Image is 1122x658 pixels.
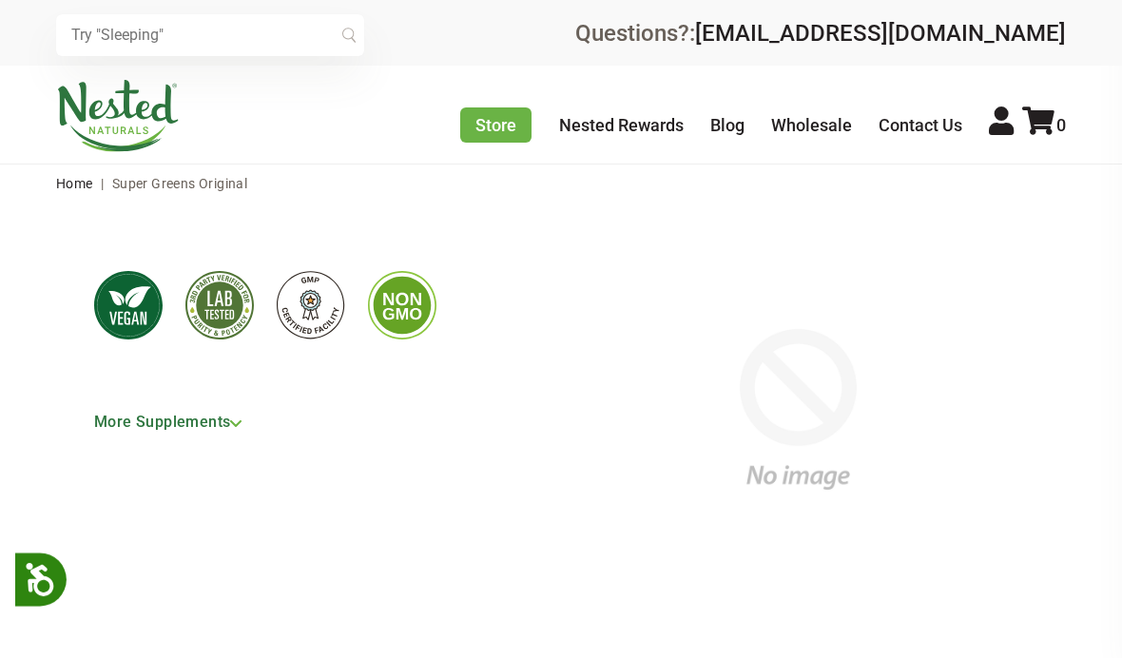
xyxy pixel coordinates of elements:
[368,271,436,339] img: badge-gmofree-color.svg
[112,176,247,191] span: Super Greens Original
[460,107,532,143] a: Store
[277,271,345,339] img: badge-gmpcertified-color.svg
[94,271,163,339] img: badge-vegan-color.svg
[56,176,93,191] a: Home
[96,176,108,191] span: |
[56,80,180,152] img: Nested Naturals
[230,420,242,427] img: icon-arrow-up-green.svg
[569,180,1028,639] img: no-image-2048-a2addb12_1100x.gif
[56,14,364,56] input: Try "Sleeping"
[559,115,684,135] a: Nested Rewards
[771,115,852,135] a: Wholesale
[1056,115,1066,135] span: 0
[695,20,1066,47] a: [EMAIL_ADDRESS][DOMAIN_NAME]
[710,115,745,135] a: Blog
[575,22,1066,45] div: Questions?:
[1022,115,1066,135] a: 0
[185,271,254,339] img: badge-thirdpartytested-color.svg
[56,164,1066,203] nav: breadcrumbs
[879,115,962,135] a: Contact Us
[94,405,257,438] a: More Supplements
